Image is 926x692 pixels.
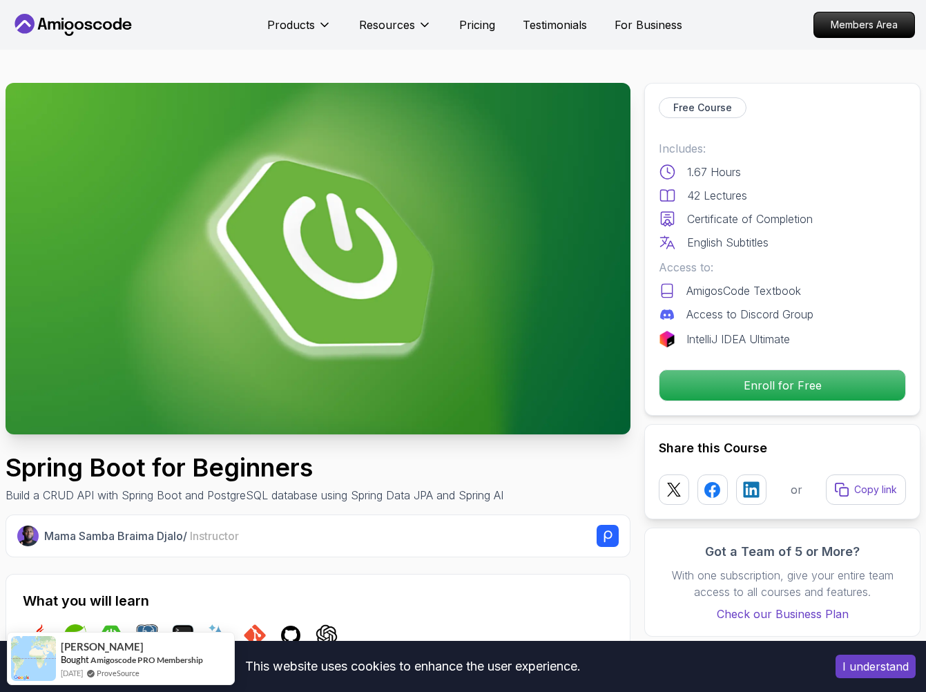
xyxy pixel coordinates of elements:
a: ProveSource [97,667,139,679]
a: For Business [615,17,682,33]
span: [DATE] [61,667,83,679]
img: ai logo [208,624,230,646]
img: Nelson Djalo [17,526,39,547]
button: Accept cookies [836,655,916,678]
span: [PERSON_NAME] [61,641,144,653]
p: Build a CRUD API with Spring Boot and PostgreSQL database using Spring Data JPA and Spring AI [6,487,503,503]
p: Includes: [659,140,906,157]
p: 42 Lectures [687,187,747,204]
p: English Subtitles [687,234,769,251]
button: Products [267,17,331,44]
button: Enroll for Free [659,369,906,401]
p: 1.67 Hours [687,164,741,180]
a: Testimonials [523,17,587,33]
p: Access to Discord Group [686,306,813,323]
a: Check our Business Plan [659,606,906,622]
img: chatgpt logo [316,624,338,646]
img: spring-boot logo [100,624,122,646]
iframe: chat widget [664,387,912,630]
p: Certificate of Completion [687,211,813,227]
h2: Share this Course [659,439,906,458]
iframe: chat widget [868,637,912,678]
h3: Got a Team of 5 or More? [659,542,906,561]
p: Mama Samba Braima Djalo / [44,528,239,544]
p: AmigosCode Textbook [686,282,801,299]
div: This website uses cookies to enhance the user experience. [10,651,815,682]
img: jetbrains logo [659,331,675,347]
p: Products [267,17,315,33]
p: Enroll for Free [659,370,905,401]
a: Amigoscode PRO Membership [90,655,203,665]
p: Access to: [659,259,906,276]
p: IntelliJ IDEA Ultimate [686,331,790,347]
a: Members Area [813,12,915,38]
img: terminal logo [172,624,194,646]
a: Pricing [459,17,495,33]
h2: What you will learn [23,591,613,611]
img: java logo [28,624,50,646]
h1: Spring Boot for Beginners [6,454,503,481]
p: Free Course [673,101,732,115]
span: Instructor [190,529,239,543]
button: Resources [359,17,432,44]
img: git logo [244,624,266,646]
img: postgres logo [136,624,158,646]
p: Members Area [814,12,914,37]
p: Resources [359,17,415,33]
span: Bought [61,654,89,665]
img: spring logo [64,624,86,646]
p: With one subscription, give your entire team access to all courses and features. [659,567,906,600]
img: github logo [280,624,302,646]
img: spring-boot-for-beginners_thumbnail [6,83,630,434]
img: provesource social proof notification image [11,636,56,681]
